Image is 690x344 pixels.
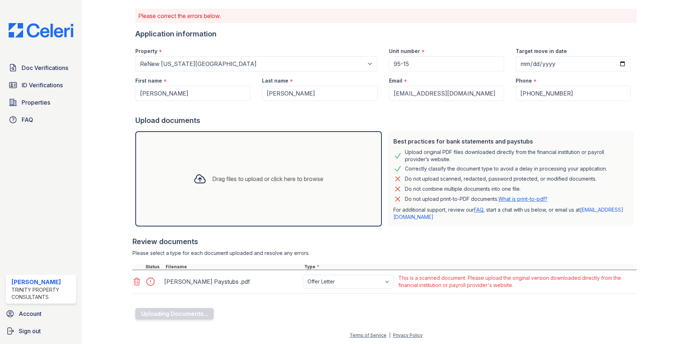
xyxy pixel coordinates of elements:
a: What is print-to-pdf? [498,196,547,202]
div: Drag files to upload or click here to browse [212,175,323,183]
img: CE_Logo_Blue-a8612792a0a2168367f1c8372b55b34899dd931a85d93a1a3d3e32e68fde9ad4.png [3,23,79,38]
p: For additional support, review our , start a chat with us below, or email us at [393,206,628,221]
a: Doc Verifications [6,61,76,75]
div: Do not upload scanned, redacted, password protected, or modified documents. [405,175,597,183]
div: [PERSON_NAME] Paystubs .pdf [164,276,300,287]
label: Email [389,77,402,84]
a: Account [3,306,79,321]
div: Application information [135,29,637,39]
label: Phone [516,77,532,84]
div: This is a scanned document. Please upload the original version downloaded directly from the finan... [398,274,635,289]
div: Best practices for bank statements and paystubs [393,137,628,146]
div: Correctly classify the document type to avoid a delay in processing your application. [405,164,607,173]
div: Type [303,264,637,270]
label: Unit number [389,48,420,55]
a: FAQ [6,113,76,127]
p: Please correct the errors below. [138,12,634,20]
label: Target move in date [516,48,567,55]
button: Uploading Documents... [135,308,214,319]
span: Properties [22,98,50,107]
a: Privacy Policy [393,332,423,338]
span: Account [19,309,42,318]
div: Status [144,264,164,270]
a: Properties [6,95,76,110]
div: [PERSON_NAME] [12,278,73,286]
div: Trinity Property Consultants [12,286,73,301]
label: First name [135,77,162,84]
a: ID Verifications [6,78,76,92]
label: Property [135,48,157,55]
span: Doc Verifications [22,63,68,72]
a: FAQ [474,207,483,213]
div: Review documents [132,237,637,247]
div: Do not combine multiple documents into one file. [405,185,521,193]
div: | [389,332,390,338]
span: ID Verifications [22,81,63,89]
div: Upload documents [135,115,637,125]
a: Sign out [3,324,79,338]
span: FAQ [22,115,33,124]
p: Do not upload print-to-PDF documents. [405,195,547,203]
div: Filename [164,264,303,270]
span: Sign out [19,327,41,335]
div: Upload original PDF files downloaded directly from the financial institution or payroll provider’... [405,149,628,163]
label: Last name [262,77,288,84]
a: Terms of Service [350,332,387,338]
div: Please select a type for each document uploaded and resolve any errors. [132,250,637,257]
